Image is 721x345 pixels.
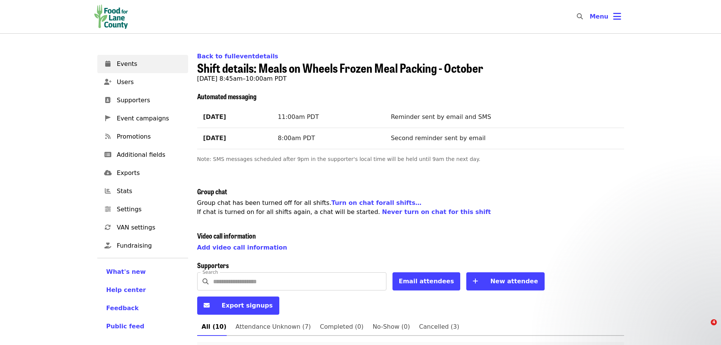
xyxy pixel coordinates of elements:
[104,169,112,176] i: cloud-download icon
[105,206,111,213] i: sliders-h icon
[97,164,188,182] a: Exports
[117,96,182,105] span: Supporters
[97,219,188,237] a: VAN settings
[106,268,146,275] span: What's new
[117,187,182,196] span: Stats
[419,322,459,332] span: Cancelled (3)
[202,270,218,275] label: Search
[117,78,182,87] span: Users
[490,278,538,285] span: New attendee
[202,278,209,285] i: search icon
[197,156,481,162] span: Note: SMS messages scheduled after 9pm in the supporter's local time will be held until 9am the n...
[97,200,188,219] a: Settings
[315,318,368,336] a: Completed (0)
[382,208,491,217] button: Never turn on chat for this shift
[473,278,478,285] i: plus icon
[106,286,146,293] span: Help center
[197,53,279,60] a: Back to fulleventdetails
[278,134,315,142] span: 8:00am PDT
[197,231,256,240] span: Video call information
[106,323,145,330] span: Public feed
[213,272,386,290] input: Search
[106,322,179,331] a: Public feed
[584,8,627,26] button: Toggle account menu
[613,11,621,22] i: bars icon
[97,73,188,91] a: Users
[105,133,111,140] i: rss icon
[105,187,111,195] i: chart-bar icon
[106,304,139,312] span: Feedback
[399,278,454,285] span: Email attendees
[278,113,319,120] span: 11:00am PDT
[117,150,182,159] span: Additional fields
[197,186,227,196] span: Group chat
[197,244,287,251] a: Add video call information
[222,302,273,309] span: Export signups
[197,297,279,315] button: Export signups
[332,199,422,206] a: Turn on chat forall shifts…
[97,182,188,200] a: Stats
[197,199,491,215] span: Group chat has been turned off for all shifts . If chat is turned on for all shifts again, a chat...
[117,223,182,232] span: VAN settings
[105,115,111,122] i: pennant icon
[97,55,188,73] a: Events
[105,60,111,67] i: calendar icon
[117,241,182,250] span: Fundraising
[414,318,464,336] a: Cancelled (3)
[203,113,226,120] strong: [DATE]
[197,91,257,101] span: Automated messaging
[385,128,624,149] td: Second reminder sent by email
[203,134,226,142] strong: [DATE]
[466,272,544,290] button: New attendee
[197,318,231,336] a: All (10)
[97,128,188,146] a: Promotions
[106,286,179,295] a: Help center
[104,242,111,249] i: hand-holding-heart icon
[320,322,363,332] span: Completed (0)
[590,13,609,20] span: Menu
[97,237,188,255] a: Fundraising
[392,272,461,290] button: Email attendees
[117,169,182,178] span: Exports
[94,5,128,29] img: Food for Lane County - Home
[97,146,188,164] a: Additional fields
[372,322,410,332] span: No-Show (0)
[577,13,583,20] i: search icon
[202,322,227,332] span: All (10)
[106,267,179,276] a: What's new
[368,318,414,336] a: No-Show (0)
[197,260,229,270] span: Supporters
[97,109,188,128] a: Event campaigns
[197,74,624,83] p: [DATE] 8:45am–10:00am PDT
[711,319,717,325] span: 4
[587,8,593,26] input: Search
[235,322,311,332] span: Attendance Unknown (7)
[117,205,182,214] span: Settings
[231,318,315,336] a: Attendance Unknown (7)
[105,224,111,231] i: sync icon
[105,97,111,104] i: address-book icon
[97,91,188,109] a: Supporters
[385,107,624,128] td: Reminder sent by email and SMS
[104,151,111,158] i: list-alt icon
[117,59,182,69] span: Events
[117,132,182,141] span: Promotions
[204,302,210,309] i: envelope icon
[197,59,483,76] span: Shift details: Meals on Wheels Frozen Meal Packing - October
[695,319,713,337] iframe: Intercom live chat
[106,304,179,313] a: Feedback
[117,114,182,123] span: Event campaigns
[104,78,112,86] i: user-plus icon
